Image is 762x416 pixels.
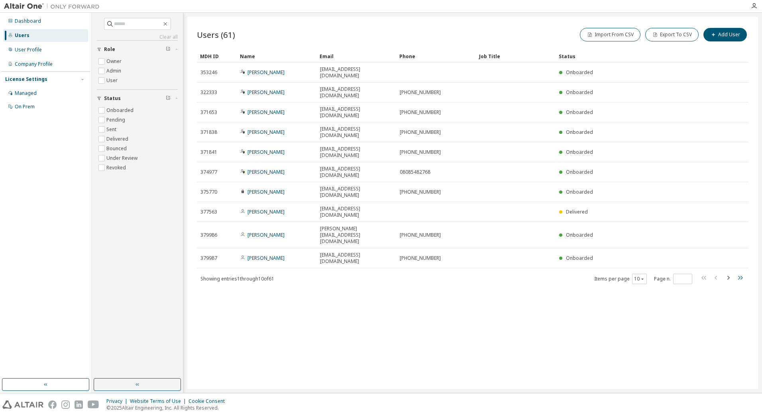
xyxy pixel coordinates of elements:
div: MDH ID [200,50,234,63]
span: Clear filter [166,95,171,102]
span: [PHONE_NUMBER] [400,89,441,96]
span: [EMAIL_ADDRESS][DOMAIN_NAME] [320,106,393,119]
div: Dashboard [15,18,41,24]
span: [EMAIL_ADDRESS][DOMAIN_NAME] [320,166,393,179]
button: 10 [634,276,645,282]
span: [EMAIL_ADDRESS][DOMAIN_NAME] [320,66,393,79]
span: Status [104,95,121,102]
span: Onboarded [566,232,593,238]
span: Users (61) [197,29,235,40]
a: [PERSON_NAME] [247,89,285,96]
div: Email [320,50,393,63]
button: Role [97,41,178,58]
span: 375770 [200,189,217,195]
label: Bounced [106,144,128,153]
div: Users [15,32,29,39]
div: On Prem [15,104,35,110]
span: [EMAIL_ADDRESS][DOMAIN_NAME] [320,252,393,265]
span: [PHONE_NUMBER] [400,255,441,261]
span: [EMAIL_ADDRESS][DOMAIN_NAME] [320,126,393,139]
span: [PHONE_NUMBER] [400,149,441,155]
div: Phone [399,50,473,63]
label: Sent [106,125,118,134]
label: Delivered [106,134,130,144]
label: Admin [106,66,123,76]
a: Clear all [97,34,178,40]
div: Job Title [479,50,552,63]
span: 322333 [200,89,217,96]
span: [EMAIL_ADDRESS][DOMAIN_NAME] [320,186,393,198]
a: [PERSON_NAME] [247,255,285,261]
img: instagram.svg [61,400,70,409]
span: Items per page [594,274,647,284]
span: Onboarded [566,109,593,116]
span: 379986 [200,232,217,238]
span: Onboarded [566,129,593,135]
span: 377563 [200,209,217,215]
span: Page n. [654,274,692,284]
div: Website Terms of Use [130,398,189,404]
img: youtube.svg [88,400,99,409]
img: Altair One [4,2,104,10]
span: 08085482768 [400,169,430,175]
span: Onboarded [566,169,593,175]
span: [EMAIL_ADDRESS][DOMAIN_NAME] [320,146,393,159]
a: [PERSON_NAME] [247,232,285,238]
a: [PERSON_NAME] [247,69,285,76]
span: Onboarded [566,255,593,261]
span: [PHONE_NUMBER] [400,129,441,135]
span: 371838 [200,129,217,135]
button: Import From CSV [580,28,640,41]
button: Export To CSV [645,28,699,41]
span: Onboarded [566,69,593,76]
div: User Profile [15,47,42,53]
div: Managed [15,90,37,96]
label: Owner [106,57,123,66]
button: Status [97,90,178,107]
div: Company Profile [15,61,53,67]
span: [PERSON_NAME][EMAIL_ADDRESS][DOMAIN_NAME] [320,226,393,245]
label: User [106,76,119,85]
span: 371841 [200,149,217,155]
div: Cookie Consent [189,398,230,404]
label: Onboarded [106,106,135,115]
a: [PERSON_NAME] [247,188,285,195]
div: Name [240,50,313,63]
span: Onboarded [566,89,593,96]
a: [PERSON_NAME] [247,109,285,116]
button: Add User [703,28,747,41]
span: 353246 [200,69,217,76]
div: Status [559,50,707,63]
a: [PERSON_NAME] [247,149,285,155]
span: 374977 [200,169,217,175]
div: License Settings [5,76,47,82]
span: Onboarded [566,149,593,155]
span: Clear filter [166,46,171,53]
span: Onboarded [566,188,593,195]
span: [PHONE_NUMBER] [400,109,441,116]
span: [EMAIL_ADDRESS][DOMAIN_NAME] [320,206,393,218]
img: facebook.svg [48,400,57,409]
label: Pending [106,115,127,125]
span: [PHONE_NUMBER] [400,189,441,195]
a: [PERSON_NAME] [247,208,285,215]
span: 371653 [200,109,217,116]
label: Under Review [106,153,139,163]
img: altair_logo.svg [2,400,43,409]
a: [PERSON_NAME] [247,129,285,135]
label: Revoked [106,163,128,173]
img: linkedin.svg [75,400,83,409]
a: [PERSON_NAME] [247,169,285,175]
span: Showing entries 1 through 10 of 61 [200,275,274,282]
p: © 2025 Altair Engineering, Inc. All Rights Reserved. [106,404,230,411]
div: Privacy [106,398,130,404]
span: 379987 [200,255,217,261]
span: [PHONE_NUMBER] [400,232,441,238]
span: Delivered [566,208,588,215]
span: [EMAIL_ADDRESS][DOMAIN_NAME] [320,86,393,99]
span: Role [104,46,115,53]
